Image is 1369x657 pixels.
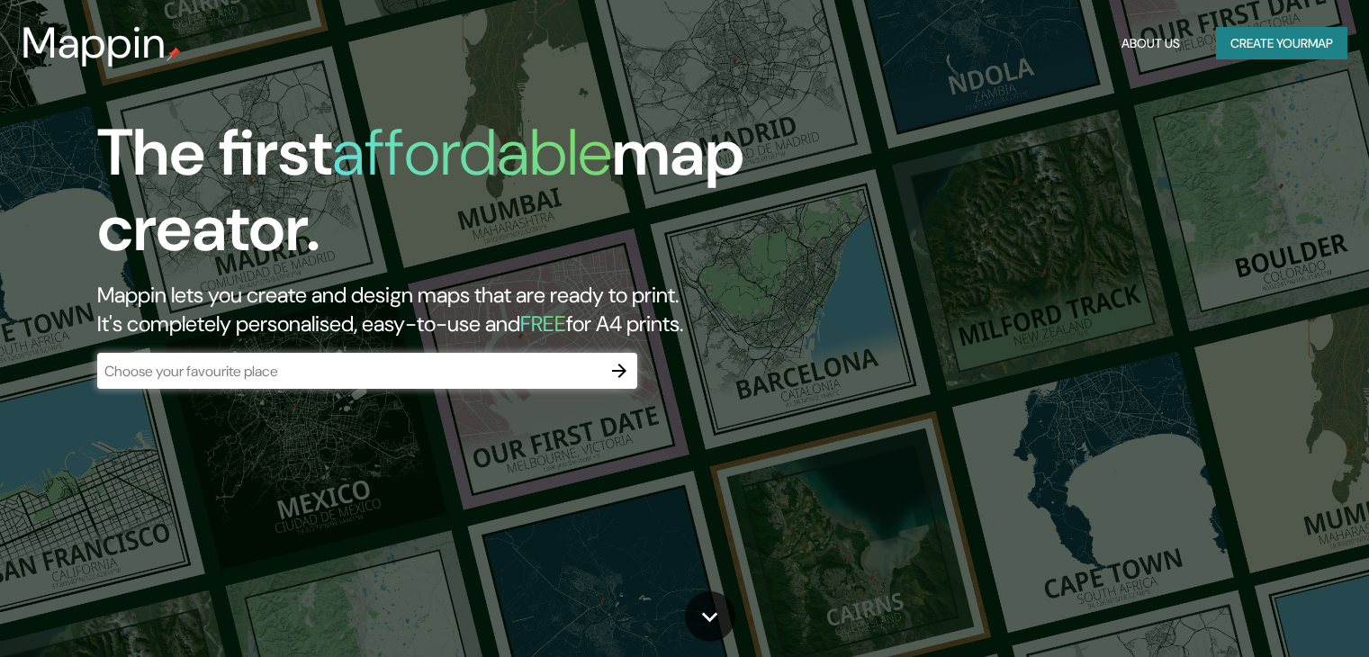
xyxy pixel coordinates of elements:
h3: Mappin [22,18,167,68]
h1: The first map creator. [97,115,782,281]
input: Choose your favourite place [97,361,601,382]
h1: affordable [332,111,612,194]
button: Create yourmap [1216,27,1347,60]
button: About Us [1114,27,1187,60]
h5: FREE [520,310,566,337]
img: mappin-pin [167,47,181,61]
h2: Mappin lets you create and design maps that are ready to print. It's completely personalised, eas... [97,281,782,338]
